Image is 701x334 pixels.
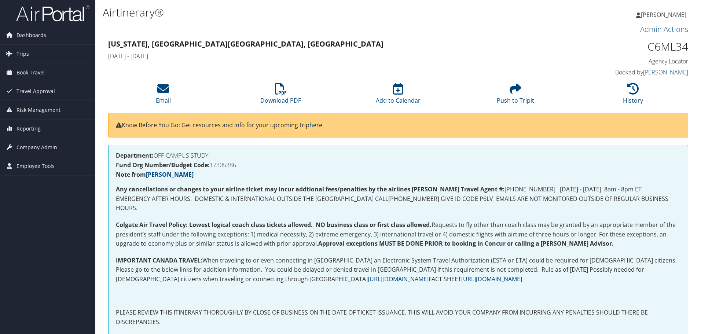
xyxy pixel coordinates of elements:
[108,39,383,49] strong: [US_STATE], [GEOGRAPHIC_DATA] [GEOGRAPHIC_DATA], [GEOGRAPHIC_DATA]
[318,239,614,247] strong: Approval exceptions MUST BE DONE PRIOR to booking in Concur or calling a [PERSON_NAME] Advisor.
[16,45,29,63] span: Trips
[16,101,60,119] span: Risk Management
[116,151,154,159] strong: Department:
[116,162,680,168] h4: 17305386
[641,11,686,19] span: [PERSON_NAME]
[116,170,194,179] strong: Note from
[146,170,194,179] a: [PERSON_NAME]
[16,82,55,100] span: Travel Approval
[309,121,322,129] a: here
[551,39,688,54] h1: C6ML34
[376,87,421,104] a: Add to Calendar
[16,26,46,44] span: Dashboards
[16,138,57,157] span: Company Admin
[412,185,504,193] strong: [PERSON_NAME] Travel Agent #:
[116,220,680,249] p: Requests to fly other than coach class may be granted by an appropriate member of the president’s...
[116,185,680,213] p: [PHONE_NUMBER] [DATE] - [DATE] 8am - 8pm ET EMERGENCY AFTER HOURS: DOMESTIC & INTERNATIONAL OUTSI...
[116,221,432,229] strong: Colgate Air Travel Policy: Lowest logical coach class tickets allowed. NO business class or first...
[116,161,210,169] strong: Fund Org Number/Budget Code:
[116,256,680,284] p: When traveling to or even connecting in [GEOGRAPHIC_DATA] an Electronic System Travel Authorizati...
[643,68,688,76] a: [PERSON_NAME]
[16,63,45,82] span: Book Travel
[116,121,680,130] p: Know Before You Go: Get resources and info for your upcoming trip
[260,87,301,104] a: Download PDF
[116,256,202,264] strong: IMPORTANT CANADA TRAVEL:
[108,52,540,60] h4: [DATE] - [DATE]
[636,4,694,26] a: [PERSON_NAME]
[16,5,89,22] img: airportal-logo.png
[103,5,497,20] h1: Airtinerary®
[156,87,171,104] a: Email
[551,57,688,65] h4: Agency Locator
[623,87,643,104] a: History
[16,120,41,138] span: Reporting
[16,157,55,175] span: Employee Tools
[640,24,688,34] a: Admin Actions
[116,153,680,158] h4: OFF-CAMPUS STUDY
[551,68,688,76] h4: Booked by
[116,185,410,193] strong: Any cancellations or changes to your airline ticket may incur addtional fees/penalties by the air...
[116,308,680,327] p: PLEASE REVIEW THIS ITINERARY THOROUGHLY BY CLOSE OF BUSINESS ON THE DATE OF TICKET ISSUANCE. THIS...
[368,275,429,283] a: [URL][DOMAIN_NAME]
[461,275,522,283] a: [URL][DOMAIN_NAME]
[497,87,534,104] a: Push to Tripit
